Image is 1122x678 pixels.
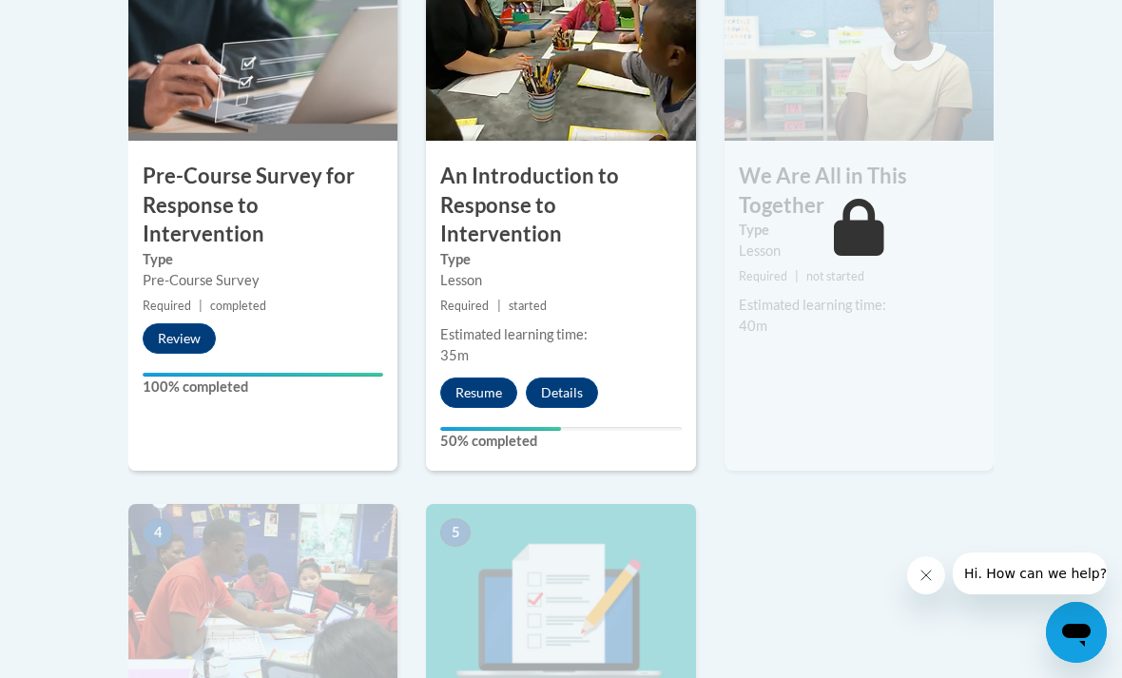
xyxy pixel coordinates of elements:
span: Required [143,299,191,313]
div: Your progress [440,427,561,431]
iframe: Button to launch messaging window [1046,602,1107,663]
label: Type [739,220,979,241]
span: | [199,299,203,313]
div: Your progress [143,373,383,377]
div: Estimated learning time: [739,295,979,316]
div: Lesson [440,270,681,291]
span: 5 [440,518,471,547]
h3: Pre-Course Survey for Response to Intervention [128,162,397,249]
span: Required [440,299,489,313]
span: completed [210,299,266,313]
h3: We Are All in This Together [725,162,994,221]
span: not started [806,269,864,283]
label: 50% completed [440,431,681,452]
span: 35m [440,347,469,363]
label: Type [143,249,383,270]
button: Resume [440,378,517,408]
iframe: Message from company [953,552,1107,594]
div: Pre-Course Survey [143,270,383,291]
label: Type [440,249,681,270]
button: Review [143,323,216,354]
span: 40m [739,318,767,334]
iframe: Close message [907,556,945,594]
span: | [795,269,799,283]
div: Estimated learning time: [440,324,681,345]
h3: An Introduction to Response to Intervention [426,162,695,249]
span: Required [739,269,787,283]
span: started [509,299,547,313]
span: 4 [143,518,173,547]
label: 100% completed [143,377,383,397]
span: | [497,299,501,313]
div: Lesson [739,241,979,262]
button: Details [526,378,598,408]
